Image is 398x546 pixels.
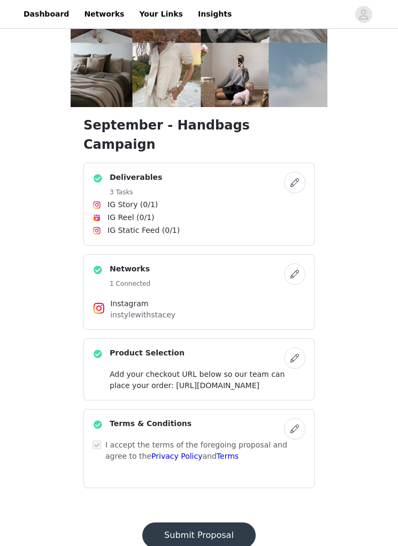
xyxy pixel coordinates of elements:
h4: Terms & Conditions [110,418,192,429]
a: Insights [192,2,238,26]
p: I accept the terms of the foregoing proposal and agree to the and [105,439,305,462]
div: Terms & Conditions [83,409,315,488]
a: Networks [78,2,131,26]
h4: Deliverables [110,172,162,183]
span: Add your checkout URL below so our team can place your order: [URL][DOMAIN_NAME] [110,370,285,390]
img: Instagram Icon [93,226,101,235]
span: IG Static Feed (0/1) [108,225,180,236]
a: Terms [217,452,239,460]
h5: 3 Tasks [110,187,162,197]
a: Dashboard [17,2,75,26]
p: instylewithstacey [110,309,288,321]
a: Privacy Policy [151,452,202,460]
div: Networks [83,254,315,330]
h5: 1 Connected [110,279,150,289]
div: Deliverables [83,163,315,246]
img: Instagram Icon [93,302,105,315]
span: IG Story (0/1) [108,199,158,210]
h4: Networks [110,263,150,275]
h4: Product Selection [110,347,185,359]
a: Your Links [133,2,189,26]
h4: Instagram [110,298,288,309]
img: Instagram Icon [93,201,101,209]
img: Instagram Reels Icon [93,214,101,222]
h1: September - Handbags Campaign [83,116,315,154]
div: Product Selection [83,338,315,400]
div: avatar [358,6,369,23]
span: IG Reel (0/1) [108,212,155,223]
